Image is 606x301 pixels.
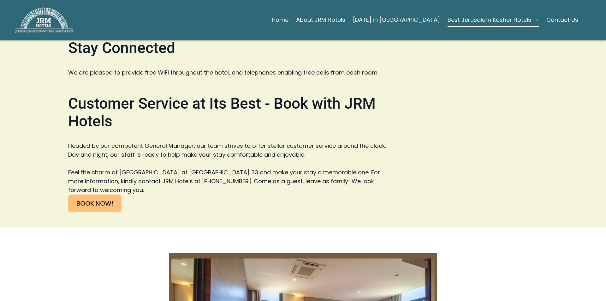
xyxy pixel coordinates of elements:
p: We are pleased to provide free WiFi throughout the hotel, and telephones enabling free calls from... [68,68,391,77]
span: Best Jerusalem Kosher Hotels [448,15,531,24]
h2: Stay Connected [68,30,391,59]
a: About JRM Hotels [296,14,345,26]
h2: Customer Service at Its Best - Book with JRM Hotels [68,86,391,133]
a: Contact Us [546,14,578,26]
a: [DATE] in [GEOGRAPHIC_DATA] [353,14,440,26]
a: Home [272,14,288,26]
button: Best Jerusalem Kosher Hotels [448,14,539,26]
p: Feel the charm of [GEOGRAPHIC_DATA] at [GEOGRAPHIC_DATA] 33 and make your stay a memorable one. F... [68,168,391,195]
a: BOOK NOW! [68,195,122,212]
img: JRM Hotels [15,8,73,33]
p: Headed by our competent General Manager, our team strives to offer stellar customer service aroun... [68,141,391,159]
